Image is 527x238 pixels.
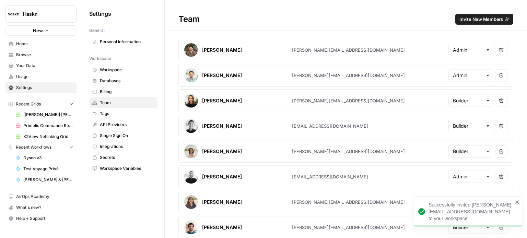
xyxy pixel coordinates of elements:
[89,119,157,130] a: API Providers
[16,85,73,91] span: Settings
[292,199,405,205] div: [PERSON_NAME][EMAIL_ADDRESS][DOMAIN_NAME]
[202,47,242,53] div: [PERSON_NAME]
[459,16,503,23] span: Invite New Members
[202,224,242,231] div: [PERSON_NAME]
[292,224,405,231] div: [PERSON_NAME][EMAIL_ADDRESS][DOMAIN_NAME]
[100,133,154,139] span: Single Sign On
[202,148,242,155] div: [PERSON_NAME]
[455,14,513,25] button: Invite New Members
[165,14,527,25] div: Team
[13,152,77,163] a: Dyson v3
[89,27,105,34] span: General
[453,173,488,180] input: Admin
[89,64,157,75] a: Workspace
[184,43,198,57] img: avatar
[8,8,20,20] img: Haskn Logo
[16,101,41,107] span: Recent Grids
[202,173,242,180] div: [PERSON_NAME]
[100,100,154,106] span: Team
[13,163,77,174] a: Test Voyage Privé
[13,120,77,131] a: Primelis Commande Rédaction Netlinking (2).csv
[184,195,198,209] img: avatar
[292,123,368,129] div: [EMAIL_ADDRESS][DOMAIN_NAME]
[5,202,77,213] button: What's new?
[5,191,77,202] a: AirOps Academy
[13,174,77,185] a: [PERSON_NAME] & [PERSON_NAME] - Optimization pages for LLMs
[184,170,198,184] img: avatar
[89,55,111,62] span: Workspace
[292,72,405,79] div: [PERSON_NAME][EMAIL_ADDRESS][DOMAIN_NAME]
[23,155,73,161] span: Dyson v3
[16,52,73,58] span: Browse
[453,72,488,79] input: Admin
[23,112,73,118] span: [[PERSON_NAME]] [PERSON_NAME] & [PERSON_NAME] Test Grid (2)
[23,11,65,17] span: Haskn
[89,75,157,86] a: Databases
[100,154,154,161] span: Secrets
[89,36,157,47] a: Personal Information
[6,202,76,213] div: What's new?
[13,109,77,120] a: [[PERSON_NAME]] [PERSON_NAME] & [PERSON_NAME] Test Grid (2)
[100,67,154,73] span: Workspace
[184,145,198,158] img: avatar
[5,71,77,82] a: Usage
[16,144,51,150] span: Recent Workflows
[89,163,157,174] a: Workspace Variables
[453,224,488,231] input: Builder
[5,99,77,109] button: Recent Grids
[453,148,488,155] input: Builder
[100,143,154,150] span: Integrations
[292,173,368,180] div: [EMAIL_ADDRESS][DOMAIN_NAME]
[100,39,154,45] span: Personal Information
[89,10,111,18] span: Settings
[16,74,73,80] span: Usage
[16,193,73,200] span: AirOps Academy
[202,123,242,129] div: [PERSON_NAME]
[202,199,242,205] div: [PERSON_NAME]
[100,111,154,117] span: Tags
[429,201,513,222] div: Successfully invited [PERSON_NAME][EMAIL_ADDRESS][DOMAIN_NAME] to your workspace
[292,148,405,155] div: [PERSON_NAME][EMAIL_ADDRESS][DOMAIN_NAME]
[453,97,488,104] input: Builder
[16,41,73,47] span: Home
[184,94,198,108] img: avatar
[5,82,77,93] a: Settings
[184,221,198,234] img: avatar
[292,97,405,104] div: [PERSON_NAME][EMAIL_ADDRESS][DOMAIN_NAME]
[100,78,154,84] span: Databases
[89,152,157,163] a: Secrets
[16,63,73,69] span: Your Data
[23,123,73,129] span: Primelis Commande Rédaction Netlinking (2).csv
[515,199,520,205] button: close
[453,47,488,53] input: Admin
[23,177,73,183] span: [PERSON_NAME] & [PERSON_NAME] - Optimization pages for LLMs
[202,97,242,104] div: [PERSON_NAME]
[5,142,77,152] button: Recent Workflows
[5,38,77,49] a: Home
[184,119,198,133] img: avatar
[89,86,157,97] a: Billing
[453,123,488,129] input: Builder
[89,141,157,152] a: Integrations
[100,89,154,95] span: Billing
[89,97,157,108] a: Team
[5,49,77,60] a: Browse
[202,72,242,79] div: [PERSON_NAME]
[5,25,77,36] button: New
[5,60,77,71] a: Your Data
[89,108,157,119] a: Tags
[33,27,43,34] span: New
[184,68,198,82] img: avatar
[13,131,77,142] a: K2View Netlinking Grid
[5,5,77,23] button: Workspace: Haskn
[23,166,73,172] span: Test Voyage Privé
[5,213,77,224] button: Help + Support
[89,130,157,141] a: Single Sign On
[16,215,73,222] span: Help + Support
[23,134,73,140] span: K2View Netlinking Grid
[100,122,154,128] span: API Providers
[292,47,405,53] div: [PERSON_NAME][EMAIL_ADDRESS][DOMAIN_NAME]
[100,165,154,172] span: Workspace Variables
